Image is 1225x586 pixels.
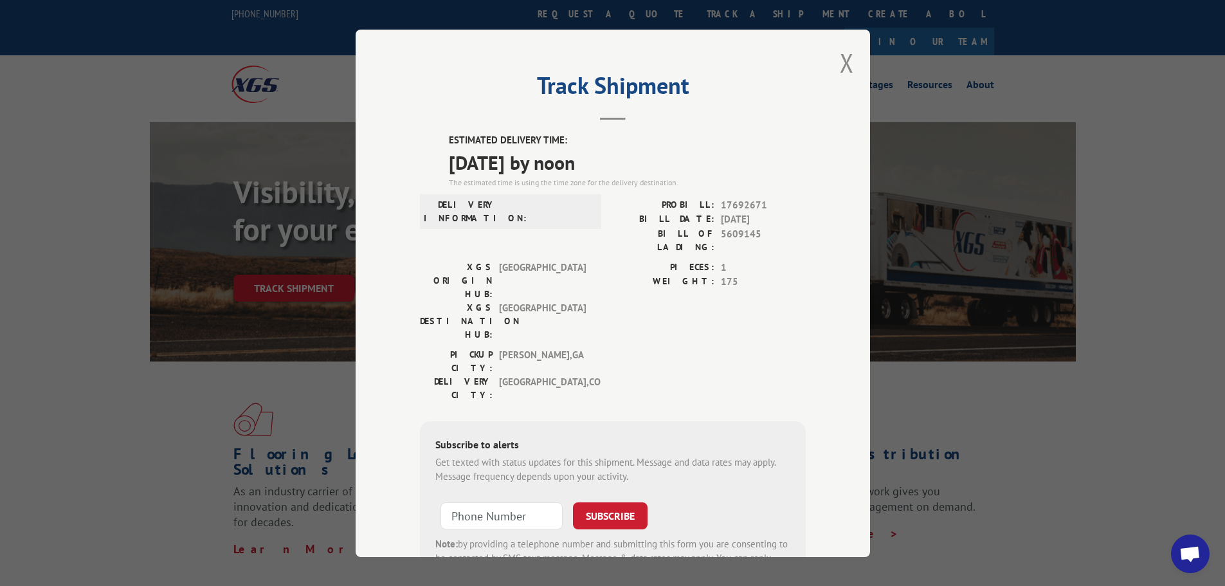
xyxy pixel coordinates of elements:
[1171,535,1210,573] div: Open chat
[449,133,806,148] label: ESTIMATED DELIVERY TIME:
[613,275,714,289] label: WEIGHT:
[449,147,806,176] span: [DATE] by noon
[420,77,806,101] h2: Track Shipment
[613,197,714,212] label: PROBILL:
[721,260,806,275] span: 1
[840,46,854,80] button: Close modal
[721,197,806,212] span: 17692671
[435,436,790,455] div: Subscribe to alerts
[435,537,458,549] strong: Note:
[424,197,496,224] label: DELIVERY INFORMATION:
[573,502,648,529] button: SUBSCRIBE
[613,212,714,227] label: BILL DATE:
[721,226,806,253] span: 5609145
[499,260,586,300] span: [GEOGRAPHIC_DATA]
[420,347,493,374] label: PICKUP CITY:
[499,347,586,374] span: [PERSON_NAME] , GA
[613,260,714,275] label: PIECES:
[499,300,586,341] span: [GEOGRAPHIC_DATA]
[435,455,790,484] div: Get texted with status updates for this shipment. Message and data rates may apply. Message frequ...
[613,226,714,253] label: BILL OF LADING:
[721,212,806,227] span: [DATE]
[420,300,493,341] label: XGS DESTINATION HUB:
[499,374,586,401] span: [GEOGRAPHIC_DATA] , CO
[420,374,493,401] label: DELIVERY CITY:
[721,275,806,289] span: 175
[435,536,790,580] div: by providing a telephone number and submitting this form you are consenting to be contacted by SM...
[449,176,806,188] div: The estimated time is using the time zone for the delivery destination.
[420,260,493,300] label: XGS ORIGIN HUB:
[440,502,563,529] input: Phone Number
